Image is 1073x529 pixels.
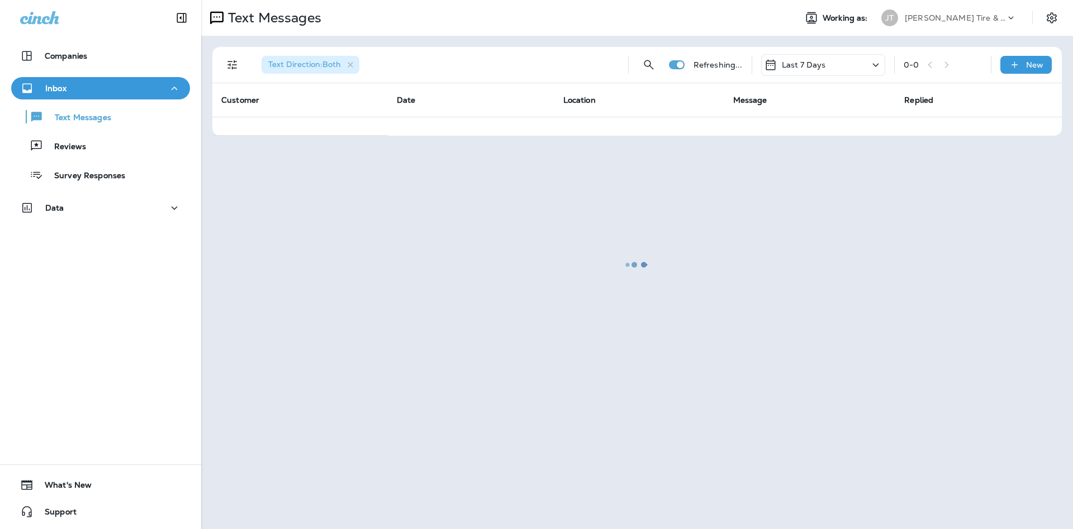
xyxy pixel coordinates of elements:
[43,171,125,182] p: Survey Responses
[11,45,190,67] button: Companies
[1026,60,1043,69] p: New
[11,163,190,187] button: Survey Responses
[45,51,87,60] p: Companies
[45,84,67,93] p: Inbox
[11,501,190,523] button: Support
[11,474,190,496] button: What's New
[34,507,77,521] span: Support
[45,203,64,212] p: Data
[11,134,190,158] button: Reviews
[11,197,190,219] button: Data
[43,142,86,152] p: Reviews
[44,113,111,123] p: Text Messages
[34,480,92,494] span: What's New
[11,105,190,128] button: Text Messages
[166,7,197,29] button: Collapse Sidebar
[11,77,190,99] button: Inbox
